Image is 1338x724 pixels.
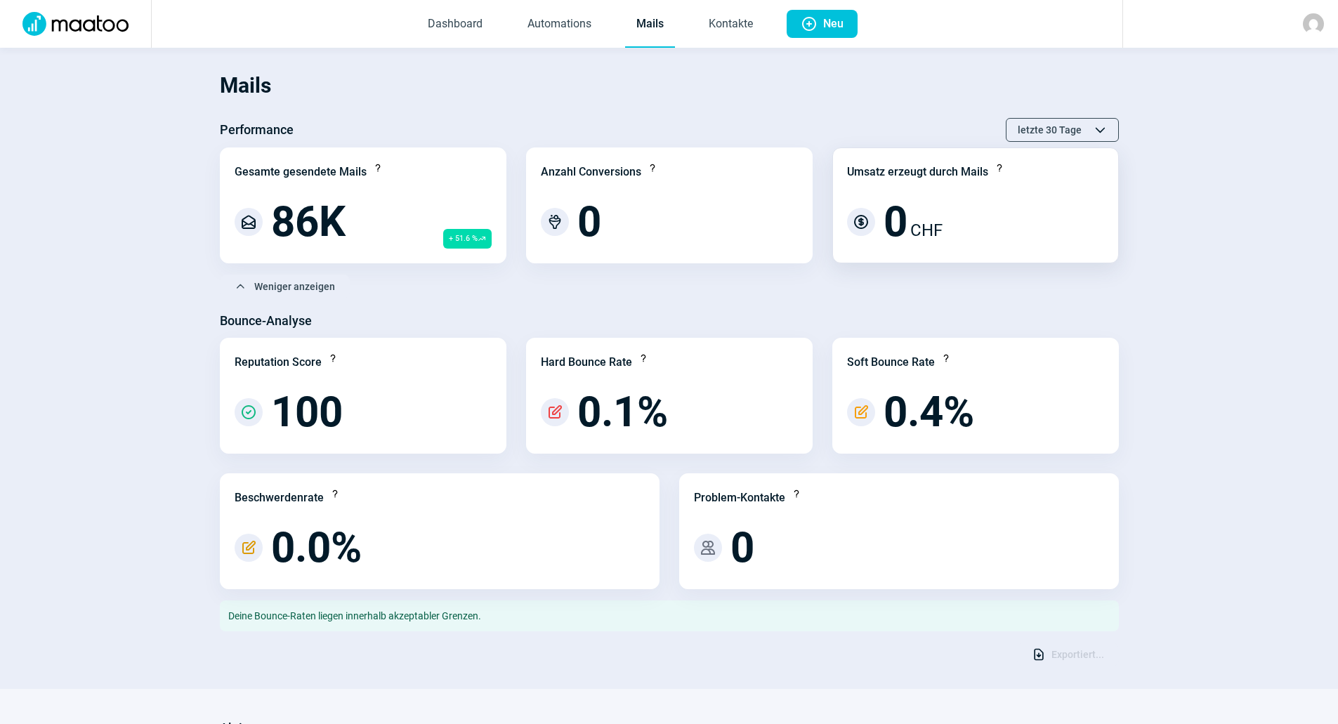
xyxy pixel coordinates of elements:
[14,12,137,36] img: Logo
[625,1,675,48] a: Mails
[884,201,907,243] span: 0
[1018,119,1082,141] span: letzte 30 Tage
[730,527,754,569] span: 0
[271,391,343,433] span: 100
[417,1,494,48] a: Dashboard
[235,354,322,371] div: Reputation Score
[910,218,943,243] span: CHF
[694,489,785,506] div: Problem-Kontakte
[1303,13,1324,34] img: avatar
[541,164,641,180] div: Anzahl Conversions
[235,489,324,506] div: Beschwerdenrate
[577,201,601,243] span: 0
[847,164,988,180] div: Umsatz erzeugt durch Mails
[847,354,935,371] div: Soft Bounce Rate
[271,527,362,569] span: 0.0%
[787,10,858,38] button: Neu
[271,201,346,243] span: 86K
[443,229,492,249] span: + 51.6 %
[1017,643,1119,666] button: Exportiert...
[235,164,367,180] div: Gesamte gesendete Mails
[516,1,603,48] a: Automations
[577,391,668,433] span: 0.1%
[254,275,335,298] span: Weniger anzeigen
[220,62,1119,110] h1: Mails
[220,119,294,141] h3: Performance
[220,310,312,332] h3: Bounce-Analyse
[1051,643,1104,666] span: Exportiert...
[541,354,632,371] div: Hard Bounce Rate
[220,275,350,298] button: Weniger anzeigen
[697,1,764,48] a: Kontakte
[823,10,844,38] span: Neu
[884,391,974,433] span: 0.4%
[220,600,1119,631] div: Deine Bounce-Raten liegen innerhalb akzeptabler Grenzen.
